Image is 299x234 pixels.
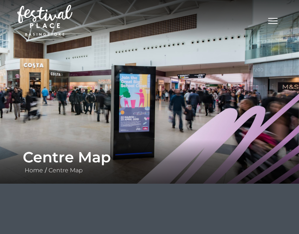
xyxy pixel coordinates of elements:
img: Festival Place Logo [17,5,72,36]
a: Home [23,167,45,174]
h1: Centre Map [23,148,277,166]
div: / [17,148,282,175]
a: Centre Map [47,167,85,174]
button: Toggle navigation [264,15,282,25]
